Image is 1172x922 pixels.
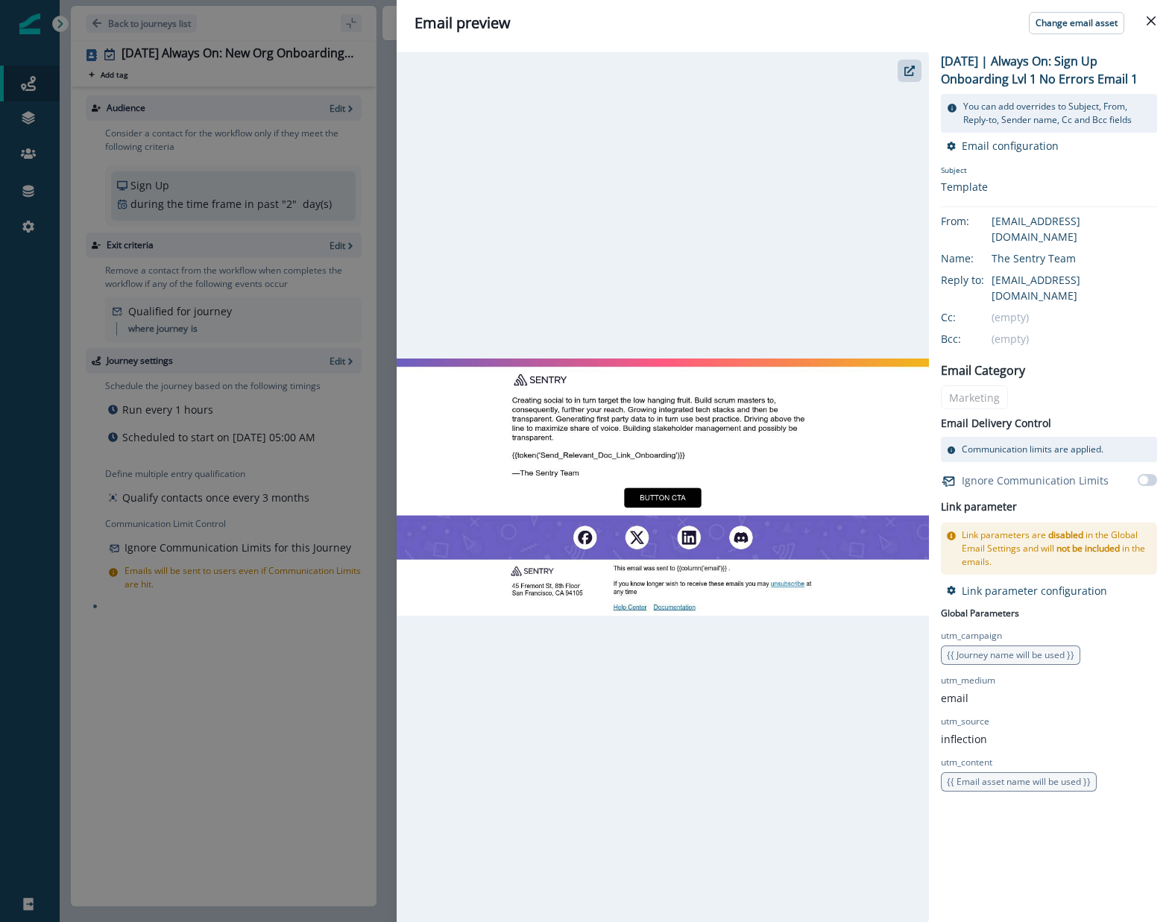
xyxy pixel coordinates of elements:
button: Email configuration [947,139,1059,153]
span: {{ Journey name will be used }} [947,648,1074,661]
span: not be included [1056,542,1120,555]
p: Global Parameters [941,604,1019,620]
p: [DATE] | Always On: Sign Up Onboarding Lvl 1 No Errors Email 1 [941,52,1157,88]
p: Link parameter configuration [962,584,1107,598]
p: inflection [941,731,987,747]
div: Template [941,179,1015,195]
span: {{ Email asset name will be used }} [947,775,1091,788]
button: Close [1139,9,1163,33]
img: email asset unavailable [397,359,929,616]
div: (empty) [992,309,1157,325]
button: Link parameter configuration [947,584,1107,598]
h2: Link parameter [941,498,1017,517]
p: Email Category [941,361,1025,379]
div: Name: [941,250,1015,266]
div: [EMAIL_ADDRESS][DOMAIN_NAME] [992,213,1157,244]
p: Ignore Communication Limits [962,473,1109,488]
div: [EMAIL_ADDRESS][DOMAIN_NAME] [992,272,1157,303]
p: Email configuration [962,139,1059,153]
div: (empty) [992,331,1157,347]
button: Change email asset [1029,12,1124,34]
span: disabled [1048,528,1083,541]
p: Link parameters are in the Global Email Settings and will in the emails. [962,528,1151,569]
p: You can add overrides to Subject, From, Reply-to, Sender name, Cc and Bcc fields [963,100,1151,127]
div: Reply to: [941,272,1015,288]
p: Communication limits are applied. [962,443,1103,456]
p: Change email asset [1036,18,1118,28]
div: The Sentry Team [992,250,1157,266]
p: utm_content [941,756,992,769]
p: email [941,690,968,706]
div: Bcc: [941,331,1015,347]
p: utm_source [941,715,989,728]
p: Email Delivery Control [941,415,1051,431]
p: utm_campaign [941,629,1002,642]
p: utm_medium [941,674,995,687]
p: Subject [941,165,1015,179]
div: Email preview [415,12,1154,34]
div: From: [941,213,1015,229]
div: Cc: [941,309,1015,325]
